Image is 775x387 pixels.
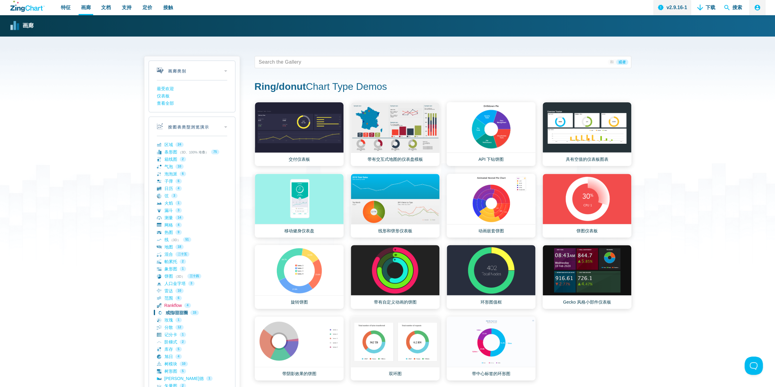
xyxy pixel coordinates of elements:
a: Gecko 风格小部件仪表板 [542,245,632,309]
iframe: 切换客户支持 [745,357,763,375]
font: 和 [610,60,614,64]
a: 交付仪表板 [255,102,344,166]
font: 特征 [61,5,71,10]
a: 饼图仪表板 [542,174,632,238]
a: ZingChart 徽标。点击返回主页 [10,1,45,12]
font: 按图表类型浏览演示 [168,125,209,129]
a: 带阴影效果的饼图 [255,316,344,381]
a: 画廊 [10,21,33,30]
font: 最受欢迎 [157,86,174,91]
a: 线形和饼形仪表板 [351,174,440,238]
font: 仪表板 [157,93,170,98]
strong: Ring/donut [255,81,306,92]
a: 带有交互式地图的仪表盘模板 [351,102,440,166]
font: 支持 [122,5,132,10]
a: 移动健身仪表盘 [255,174,344,238]
a: 双环图 [351,316,440,381]
font: 查看全部 [157,101,174,106]
font: 定价 [143,5,152,10]
a: API 下钻饼图 [446,102,536,166]
a: 动画嵌套饼图 [446,174,536,238]
font: 或者 [618,60,626,64]
a: 旋转饼图 [255,245,344,309]
font: 画廊 [81,5,91,10]
a: 带有自定义动画的饼图 [351,245,440,309]
h1: Chart Type Demos [255,80,631,94]
font: 画廊 [23,23,33,29]
a: 环形图值框 [446,245,536,309]
a: 带中心标签的环形图 [446,316,536,381]
font: 画廊类别 [168,69,186,73]
a: 具有空值的仪表板图表 [542,102,632,166]
font: 文档 [101,5,111,10]
font: 接触 [163,5,173,10]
